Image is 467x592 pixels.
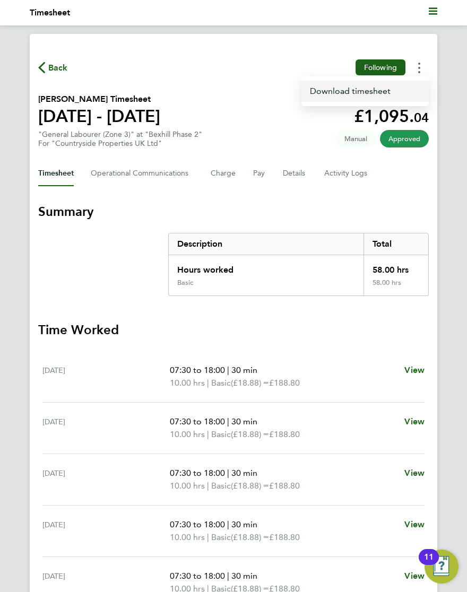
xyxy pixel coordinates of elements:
div: Summary [168,233,429,296]
div: "General Labourer (Zone 3)" at "Bexhill Phase 2" [38,130,202,148]
div: [DATE] [42,364,170,389]
span: (£18.88) = [231,378,269,388]
span: £188.80 [269,481,300,491]
span: £188.80 [269,429,300,439]
button: Timesheets Menu [410,59,429,76]
div: Total [364,233,428,255]
span: | [227,519,229,529]
div: [DATE] [42,415,170,441]
span: Basic [211,377,231,389]
button: Pay [253,161,266,186]
button: Activity Logs [324,161,369,186]
a: View [404,415,425,428]
h1: [DATE] - [DATE] [38,106,160,127]
h3: Summary [38,203,429,220]
span: Following [364,63,397,72]
span: 04 [414,110,429,125]
div: 58.00 hrs [364,278,428,295]
button: Following [356,59,405,75]
span: 07:30 to 18:00 [170,365,225,375]
span: | [207,532,209,542]
a: View [404,364,425,377]
div: 58.00 hrs [364,255,428,278]
button: Open Resource Center, 11 new notifications [425,550,459,584]
span: Basic [211,480,231,492]
button: Charge [211,161,236,186]
button: Back [38,61,68,74]
span: | [227,416,229,426]
div: For "Countryside Properties UK Ltd" [38,139,202,148]
span: 10.00 hrs [170,429,205,439]
a: View [404,570,425,582]
span: 10.00 hrs [170,532,205,542]
button: Timesheet [38,161,74,186]
span: 07:30 to 18:00 [170,519,225,529]
span: (£18.88) = [231,429,269,439]
span: 07:30 to 18:00 [170,571,225,581]
span: £188.80 [269,532,300,542]
span: View [404,468,425,478]
span: (£18.88) = [231,481,269,491]
div: Description [169,233,364,255]
li: Timesheet [30,6,70,19]
span: | [207,378,209,388]
h2: [PERSON_NAME] Timesheet [38,93,160,106]
a: View [404,518,425,531]
app-decimal: £1,095. [354,106,429,126]
a: View [404,467,425,480]
span: 30 min [231,571,257,581]
span: | [207,481,209,491]
span: View [404,571,425,581]
span: Basic [211,428,231,441]
span: 10.00 hrs [170,378,205,388]
div: [DATE] [42,467,170,492]
span: | [207,429,209,439]
span: Basic [211,531,231,544]
h3: Time Worked [38,321,429,338]
span: This timesheet was manually created. [336,130,376,147]
span: | [227,365,229,375]
span: | [227,468,229,478]
div: 11 [424,557,434,571]
div: [DATE] [42,518,170,544]
span: This timesheet has been approved. [380,130,429,147]
span: Back [48,62,68,74]
span: 07:30 to 18:00 [170,416,225,426]
span: 30 min [231,365,257,375]
div: Basic [177,278,193,287]
span: 30 min [231,519,257,529]
span: (£18.88) = [231,532,269,542]
span: 30 min [231,416,257,426]
div: Hours worked [169,255,364,278]
span: View [404,365,425,375]
span: 30 min [231,468,257,478]
button: Operational Communications [91,161,194,186]
span: 07:30 to 18:00 [170,468,225,478]
span: View [404,519,425,529]
a: Timesheets Menu [301,81,429,102]
span: 10.00 hrs [170,481,205,491]
span: View [404,416,425,426]
span: £188.80 [269,378,300,388]
button: Details [283,161,307,186]
span: | [227,571,229,581]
